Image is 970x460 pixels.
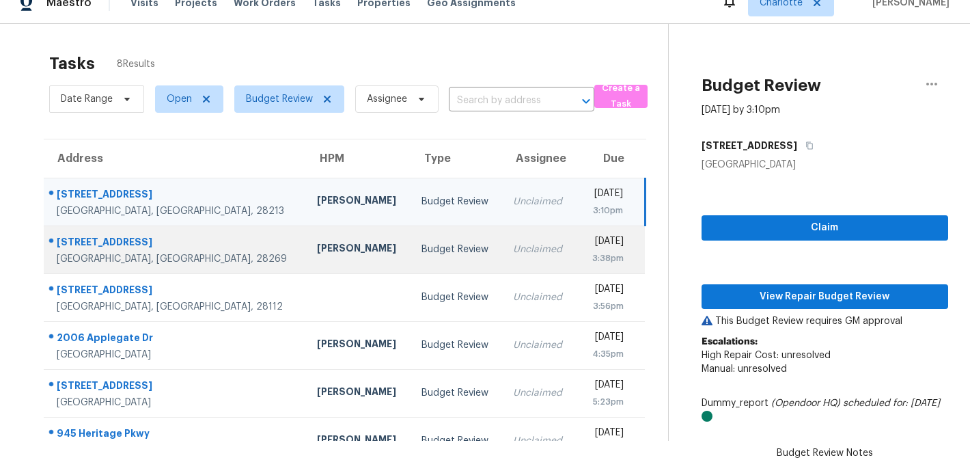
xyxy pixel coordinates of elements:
div: [STREET_ADDRESS] [57,235,295,252]
p: This Budget Review requires GM approval [702,314,948,328]
div: 5:23pm [586,395,624,409]
div: [GEOGRAPHIC_DATA] [57,348,295,362]
div: [PERSON_NAME] [317,241,400,258]
div: [STREET_ADDRESS] [57,187,295,204]
span: Budget Review [246,92,313,106]
div: 2006 Applegate Dr [57,331,295,348]
div: [GEOGRAPHIC_DATA], [GEOGRAPHIC_DATA], 28269 [57,252,295,266]
div: [STREET_ADDRESS] [57,379,295,396]
div: Unclaimed [513,195,564,208]
th: HPM [306,139,411,178]
div: 3:10pm [586,204,623,217]
div: [GEOGRAPHIC_DATA], [GEOGRAPHIC_DATA], 28112 [57,300,295,314]
button: Open [577,92,596,111]
span: Create a Task [601,81,641,112]
div: Budget Review [421,290,491,304]
th: Assignee [502,139,575,178]
div: Budget Review [421,338,491,352]
th: Due [575,139,645,178]
div: [GEOGRAPHIC_DATA] [57,396,295,409]
span: High Repair Cost: unresolved [702,351,831,360]
div: [DATE] [586,282,624,299]
h5: [STREET_ADDRESS] [702,139,797,152]
div: [DATE] [586,187,623,204]
span: Open [167,92,192,106]
h2: Budget Review [702,79,821,92]
div: 3:56pm [586,299,624,313]
div: Unclaimed [513,290,564,304]
div: [DATE] [586,234,624,252]
th: Type [411,139,502,178]
div: 4:35pm [586,347,624,361]
div: [STREET_ADDRESS] [57,283,295,300]
button: Create a Task [594,85,648,108]
button: View Repair Budget Review [702,284,948,310]
div: Budget Review [421,195,491,208]
div: [PERSON_NAME] [317,385,400,402]
div: Budget Review [421,434,491,448]
div: Budget Review [421,243,491,256]
span: Claim [712,219,937,236]
h2: Tasks [49,57,95,70]
div: [DATE] by 3:10pm [702,103,780,117]
th: Address [44,139,306,178]
div: Unclaimed [513,386,564,400]
b: Escalations: [702,337,758,347]
span: 8 Results [117,57,155,71]
div: [PERSON_NAME] [317,337,400,354]
button: Copy Address [797,133,816,158]
div: [DATE] [586,378,624,395]
div: 945 Heritage Pkwy [57,427,295,444]
div: [PERSON_NAME] [317,433,400,450]
div: Dummy_report [702,396,948,424]
div: Unclaimed [513,243,564,256]
div: Budget Review [421,386,491,400]
i: scheduled for: [DATE] [843,398,940,408]
span: Date Range [61,92,113,106]
div: [GEOGRAPHIC_DATA] [702,158,948,172]
button: Claim [702,215,948,241]
div: [DATE] [586,330,624,347]
div: Unclaimed [513,434,564,448]
div: [PERSON_NAME] [317,193,400,211]
div: 3:38pm [586,252,624,265]
span: View Repair Budget Review [712,288,937,306]
input: Search by address [449,90,556,111]
div: Unclaimed [513,338,564,352]
div: [DATE] [586,426,624,443]
div: [GEOGRAPHIC_DATA], [GEOGRAPHIC_DATA], 28213 [57,204,295,218]
span: Manual: unresolved [702,364,787,374]
i: (Opendoor HQ) [771,398,840,408]
span: Assignee [367,92,407,106]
